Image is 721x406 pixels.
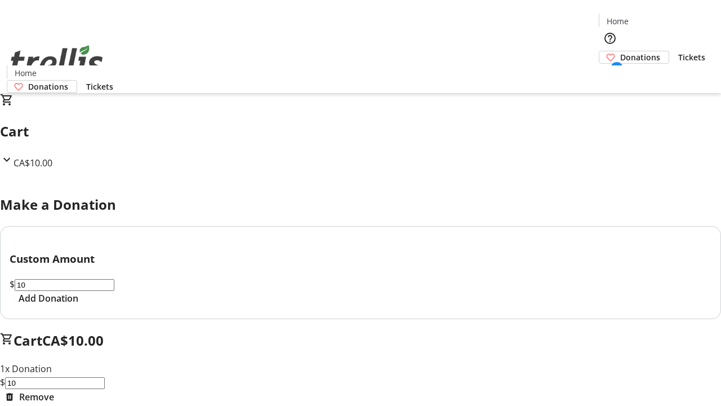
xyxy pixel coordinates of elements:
span: Remove [19,390,54,404]
span: CA$10.00 [14,157,52,169]
a: Donations [7,80,77,93]
span: Tickets [86,81,113,92]
span: Tickets [678,51,705,63]
input: Donation Amount [15,279,114,291]
a: Tickets [669,51,714,63]
button: Add Donation [10,292,87,305]
input: Donation Amount [5,377,105,389]
a: Tickets [77,81,122,92]
span: Home [607,15,629,27]
span: Home [15,67,37,79]
span: Donations [28,81,68,92]
a: Home [599,15,635,27]
button: Help [599,27,621,50]
a: Donations [599,51,669,64]
button: Cart [599,64,621,86]
a: Home [7,67,43,79]
span: Donations [620,51,660,63]
span: $ [10,278,15,290]
span: Add Donation [19,292,78,305]
img: Orient E2E Organization bW73qfA9ru's Logo [7,33,107,89]
span: CA$10.00 [42,331,104,350]
h3: Custom Amount [10,251,711,267]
